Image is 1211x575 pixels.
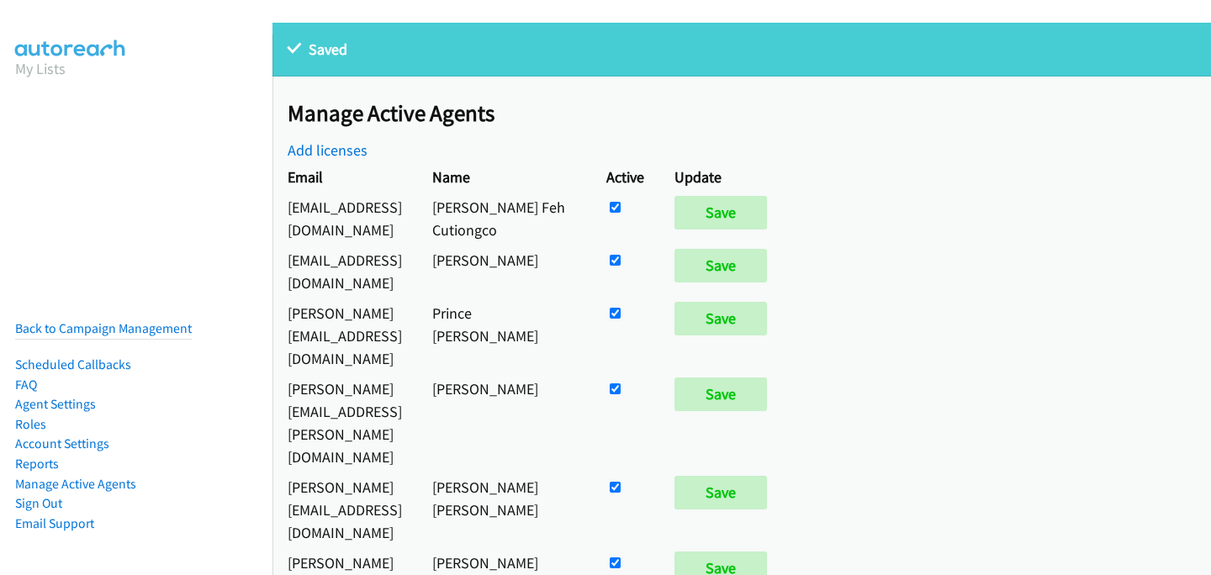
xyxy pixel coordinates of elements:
[15,59,66,78] a: My Lists
[674,249,767,282] input: Save
[288,99,1211,128] h2: Manage Active Agents
[417,373,591,472] td: [PERSON_NAME]
[659,161,790,192] th: Update
[15,495,62,511] a: Sign Out
[417,161,591,192] th: Name
[288,38,1196,61] p: Saved
[15,456,59,472] a: Reports
[15,476,136,492] a: Manage Active Agents
[591,161,659,192] th: Active
[15,356,131,372] a: Scheduled Callbacks
[15,416,46,432] a: Roles
[15,435,109,451] a: Account Settings
[272,472,417,547] td: [PERSON_NAME][EMAIL_ADDRESS][DOMAIN_NAME]
[272,373,417,472] td: [PERSON_NAME][EMAIL_ADDRESS][PERSON_NAME][DOMAIN_NAME]
[15,320,192,336] a: Back to Campaign Management
[417,192,591,245] td: [PERSON_NAME] Feh Cutiongco
[417,298,591,373] td: Prince [PERSON_NAME]
[272,192,417,245] td: [EMAIL_ADDRESS][DOMAIN_NAME]
[674,476,767,509] input: Save
[288,140,368,160] a: Add licenses
[15,377,37,393] a: FAQ
[417,472,591,547] td: [PERSON_NAME] [PERSON_NAME]
[15,515,94,531] a: Email Support
[272,245,417,298] td: [EMAIL_ADDRESS][DOMAIN_NAME]
[272,298,417,373] td: [PERSON_NAME][EMAIL_ADDRESS][DOMAIN_NAME]
[272,161,417,192] th: Email
[674,302,767,335] input: Save
[674,377,767,411] input: Save
[417,245,591,298] td: [PERSON_NAME]
[15,396,96,412] a: Agent Settings
[674,196,767,229] input: Save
